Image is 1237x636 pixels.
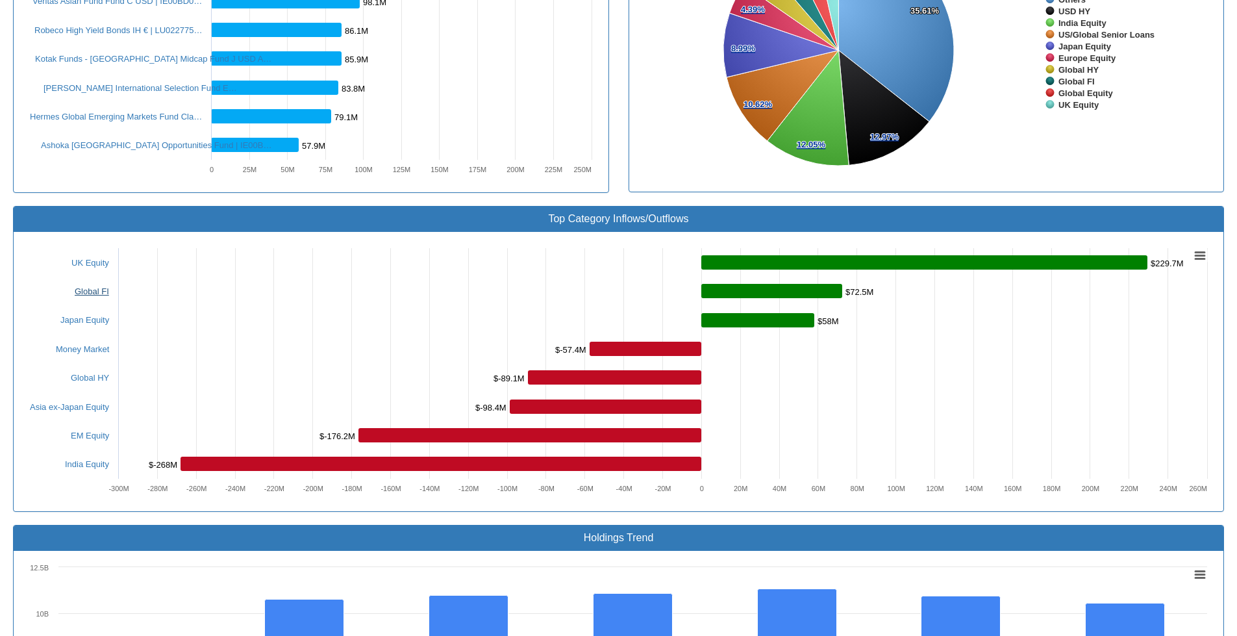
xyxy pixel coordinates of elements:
[431,166,449,173] text: 150M
[319,431,355,441] tspan: $-176.2M
[845,287,873,297] tspan: $72.5M
[71,431,109,440] a: EM Equity
[303,485,323,492] text: -200M
[264,485,284,492] text: -220M
[342,84,365,94] tspan: 83.8M
[56,344,109,354] a: Money Market
[393,166,411,173] text: 125M
[458,485,479,492] text: -120M
[23,213,1214,225] h3: Top Category Inflows/Outflows
[734,485,747,492] text: 20M
[494,374,525,383] tspan: $-89.1M
[1058,88,1114,98] tspan: Global Equity
[887,485,905,492] text: 100M
[741,5,765,14] tspan: 4.39%
[538,485,555,492] text: -80M
[71,373,109,383] a: Global HY
[41,140,271,150] a: Ashoka [GEOGRAPHIC_DATA] Opportunities Fund | IE00B…
[345,26,368,36] tspan: 86.1M
[731,44,755,53] tspan: 8.99%
[75,286,109,296] a: Global FI
[545,166,563,173] text: 225M
[743,99,773,109] tspan: 10.62%
[1058,42,1112,51] tspan: Japan Equity
[965,485,983,492] text: 140M
[30,402,109,412] a: Asia ex-Japan Equity
[577,485,594,492] text: -60M
[1058,77,1095,86] tspan: Global FI
[186,485,206,492] text: -260M
[797,140,826,149] tspan: 12.05%
[147,485,168,492] text: -280M
[345,55,368,64] tspan: 85.9M
[506,166,525,173] text: 200M
[34,25,202,35] a: Robeco High Yield Bonds IH € | LU022775…
[655,485,671,492] text: -20M
[573,166,592,173] text: 250M
[1159,485,1177,492] text: 240M
[1058,30,1155,40] tspan: US/Global Senior Loans
[910,6,940,16] tspan: 35.61%
[342,485,362,492] text: -180M
[1058,18,1106,28] tspan: India Equity
[108,485,129,492] text: -300M
[475,403,506,413] tspan: $-98.4M
[334,112,358,122] tspan: 79.1M
[30,564,49,572] text: 12.5B
[1004,485,1022,492] text: 160M
[773,485,786,492] text: 40M
[44,83,237,93] a: [PERSON_NAME] International Selection Fund E…
[30,112,202,121] a: Hermes Global Emerging Markets Fund Cla…
[243,166,256,173] text: 25M
[419,485,440,492] text: -140M
[870,132,899,142] tspan: 12.97%
[1121,485,1139,492] text: 220M
[23,532,1214,544] h3: Holdings Trend
[700,485,704,492] text: 0
[302,141,325,151] tspan: 57.9M
[36,610,49,618] text: 10B
[1043,485,1061,492] text: 180M
[381,485,401,492] text: -160M
[1058,6,1090,16] tspan: USD HY
[71,258,109,268] a: UK Equity
[149,460,177,470] tspan: $-268M
[319,166,332,173] text: 75M
[469,166,487,173] text: 175M
[210,166,214,173] text: 0
[1082,485,1100,492] text: 200M
[355,166,373,173] text: 100M
[851,485,864,492] text: 80M
[225,485,245,492] text: -240M
[1058,53,1116,63] tspan: Europe Equity
[926,485,944,492] text: 120M
[35,54,271,64] a: Kotak Funds - [GEOGRAPHIC_DATA] Midcap Fund J USD A…
[281,166,294,173] text: 50M
[1058,65,1099,75] tspan: Global HY
[497,485,518,492] text: -100M
[1189,485,1207,492] text: 260M
[65,459,109,469] a: India Equity
[1151,259,1184,268] tspan: $229.7M
[616,485,632,492] text: -40M
[818,316,839,326] tspan: $58M
[812,485,825,492] text: 60M
[555,345,586,355] tspan: $-57.4M
[1058,100,1099,110] tspan: UK Equity
[60,315,109,325] a: Japan Equity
